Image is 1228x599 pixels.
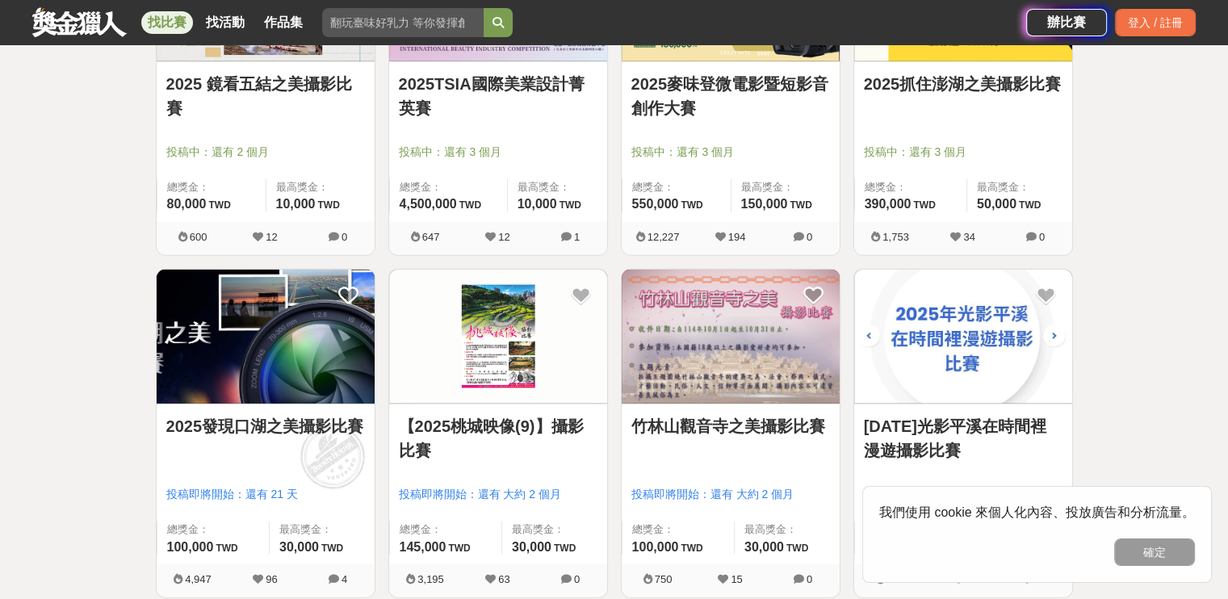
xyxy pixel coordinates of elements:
[518,197,557,211] span: 10,000
[1019,199,1041,211] span: TWD
[574,573,580,585] span: 0
[399,144,597,161] span: 投稿中：還有 3 個月
[744,522,830,538] span: 最高獎金：
[208,199,230,211] span: TWD
[741,197,788,211] span: 150,000
[790,199,811,211] span: TWD
[741,179,830,195] span: 最高獎金：
[166,72,365,120] a: 2025 鏡看五結之美攝影比賽
[882,231,909,243] span: 1,753
[631,144,830,161] span: 投稿中：還有 3 個月
[622,270,840,404] img: Cover Image
[786,542,808,554] span: TWD
[166,414,365,438] a: 2025發現口湖之美攝影比賽
[167,197,207,211] span: 80,000
[321,542,343,554] span: TWD
[190,231,207,243] span: 600
[167,179,256,195] span: 總獎金：
[632,179,721,195] span: 總獎金：
[864,144,1062,161] span: 投稿中：還有 3 個月
[167,540,214,554] span: 100,000
[681,199,702,211] span: TWD
[399,486,597,503] span: 投稿即將開始：還有 大約 2 個月
[216,542,237,554] span: TWD
[279,540,319,554] span: 30,000
[854,270,1072,404] img: Cover Image
[807,231,812,243] span: 0
[166,486,365,503] span: 投稿即將開始：還有 21 天
[632,522,724,538] span: 總獎金：
[317,199,339,211] span: TWD
[963,231,974,243] span: 34
[498,231,509,243] span: 12
[574,231,580,243] span: 1
[864,72,1062,96] a: 2025抓住澎湖之美攝影比賽
[498,573,509,585] span: 63
[1026,9,1107,36] a: 辦比賽
[199,11,251,34] a: 找活動
[389,270,607,404] img: Cover Image
[141,11,193,34] a: 找比賽
[167,522,259,538] span: 總獎金：
[276,179,365,195] span: 最高獎金：
[560,199,581,211] span: TWD
[977,197,1016,211] span: 50,000
[1039,231,1045,243] span: 0
[913,199,935,211] span: TWD
[258,11,309,34] a: 作品集
[648,231,680,243] span: 12,227
[185,573,212,585] span: 4,947
[266,573,277,585] span: 96
[631,486,830,503] span: 投稿即將開始：還有 大約 2 個月
[448,542,470,554] span: TWD
[417,573,444,585] span: 3,195
[864,486,1062,503] span: 投稿中：還有 3 個月
[400,197,457,211] span: 4,500,000
[807,573,812,585] span: 0
[1114,538,1195,566] button: 確定
[512,522,597,538] span: 最高獎金：
[342,573,347,585] span: 4
[399,72,597,120] a: 2025TSIA國際美業設計菁英賽
[865,197,912,211] span: 390,000
[518,179,597,195] span: 最高獎金：
[1115,9,1196,36] div: 登入 / 註冊
[631,72,830,120] a: 2025麥味登微電影暨短影音創作大賽
[400,522,492,538] span: 總獎金：
[744,540,784,554] span: 30,000
[400,540,446,554] span: 145,000
[655,573,673,585] span: 750
[728,231,746,243] span: 194
[279,522,365,538] span: 最高獎金：
[632,197,679,211] span: 550,000
[422,231,440,243] span: 647
[554,542,576,554] span: TWD
[977,179,1062,195] span: 最高獎金：
[632,540,679,554] span: 100,000
[266,231,277,243] span: 12
[865,179,957,195] span: 總獎金：
[157,270,375,404] img: Cover Image
[322,8,484,37] input: 翻玩臺味好乳力 等你發揮創意！
[400,179,497,195] span: 總獎金：
[631,414,830,438] a: 竹林山觀音寺之美攝影比賽
[342,231,347,243] span: 0
[681,542,702,554] span: TWD
[276,197,316,211] span: 10,000
[512,540,551,554] span: 30,000
[864,414,1062,463] a: [DATE]光影平溪在時間裡漫遊攝影比賽
[166,144,365,161] span: 投稿中：還有 2 個月
[879,505,1195,519] span: 我們使用 cookie 來個人化內容、投放廣告和分析流量。
[459,199,481,211] span: TWD
[731,573,742,585] span: 15
[399,414,597,463] a: 【2025桃城映像(9)】攝影比賽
